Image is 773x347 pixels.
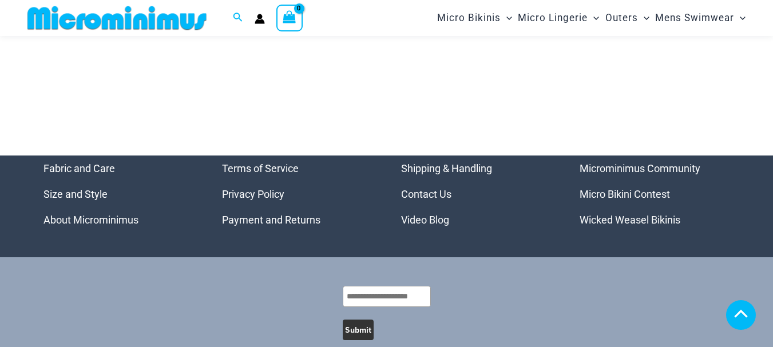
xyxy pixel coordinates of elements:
a: Micro LingerieMenu ToggleMenu Toggle [515,3,602,33]
span: Menu Toggle [501,3,512,33]
a: Fabric and Care [43,162,115,174]
a: Micro Bikini Contest [580,188,670,200]
aside: Footer Widget 4 [580,155,730,233]
span: Micro Bikinis [437,3,501,33]
a: Privacy Policy [222,188,284,200]
aside: Footer Widget 2 [222,155,372,233]
span: Menu Toggle [638,3,649,33]
a: Shipping & Handling [401,162,492,174]
img: MM SHOP LOGO FLAT [23,5,211,31]
a: Terms of Service [222,162,299,174]
span: Micro Lingerie [518,3,588,33]
a: OutersMenu ToggleMenu Toggle [602,3,652,33]
a: Payment and Returns [222,214,320,226]
nav: Menu [401,155,552,233]
a: Micro BikinisMenu ToggleMenu Toggle [434,3,515,33]
button: Submit [343,320,374,340]
a: Mens SwimwearMenu ToggleMenu Toggle [652,3,748,33]
span: Menu Toggle [734,3,746,33]
nav: Site Navigation [433,2,750,34]
a: Microminimus Community [580,162,700,174]
span: Outers [605,3,638,33]
a: About Microminimus [43,214,138,226]
nav: Menu [43,155,194,233]
aside: Footer Widget 1 [43,155,194,233]
a: Search icon link [233,11,243,25]
a: View Shopping Cart, empty [276,5,303,31]
a: Video Blog [401,214,449,226]
a: Account icon link [255,14,265,24]
nav: Menu [580,155,730,233]
nav: Menu [222,155,372,233]
a: Wicked Weasel Bikinis [580,214,680,226]
span: Mens Swimwear [655,3,734,33]
aside: Footer Widget 3 [401,155,552,233]
a: Size and Style [43,188,108,200]
span: Menu Toggle [588,3,599,33]
a: Contact Us [401,188,451,200]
